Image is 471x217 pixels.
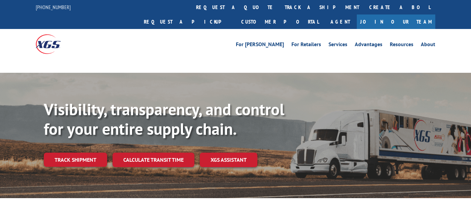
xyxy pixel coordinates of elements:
[236,42,284,49] a: For [PERSON_NAME]
[328,42,347,49] a: Services
[200,153,257,167] a: XGS ASSISTANT
[44,99,284,139] b: Visibility, transparency, and control for your entire supply chain.
[357,14,435,29] a: Join Our Team
[390,42,413,49] a: Resources
[36,4,71,10] a: [PHONE_NUMBER]
[355,42,382,49] a: Advantages
[113,153,194,167] a: Calculate transit time
[236,14,324,29] a: Customer Portal
[139,14,236,29] a: Request a pickup
[421,42,435,49] a: About
[291,42,321,49] a: For Retailers
[324,14,357,29] a: Agent
[44,153,107,167] a: Track shipment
